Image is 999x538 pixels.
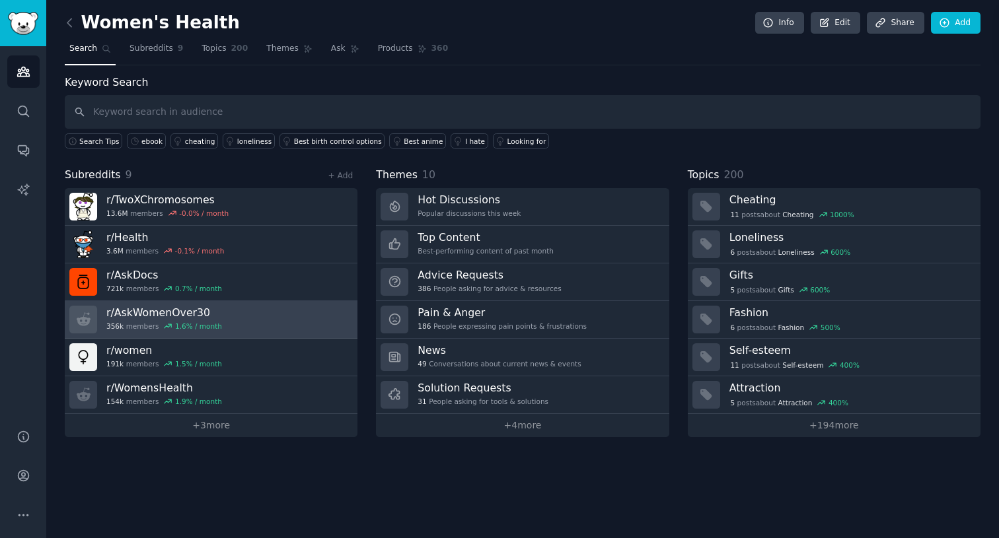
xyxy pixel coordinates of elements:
[106,246,224,255] div: members
[829,398,848,407] div: 400 %
[507,137,546,146] div: Looking for
[65,76,148,88] label: Keyword Search
[729,209,856,220] div: post s about
[840,360,860,370] div: 400 %
[389,133,446,149] a: Best anime
[262,38,317,65] a: Themes
[127,133,166,149] a: ebook
[65,339,357,376] a: r/women191kmembers1.5% / month
[376,414,669,437] a: +4more
[810,285,830,294] div: 600 %
[778,248,815,257] span: Loneliness
[688,376,980,414] a: Attraction5postsaboutAttraction400%
[376,376,669,414] a: Solution Requests31People asking for tools & solutions
[8,12,38,35] img: GummySearch logo
[422,168,435,181] span: 10
[418,359,426,368] span: 49
[65,376,357,414] a: r/WomensHealth154kmembers1.9% / month
[170,133,218,149] a: cheating
[729,397,850,409] div: post s about
[688,339,980,376] a: Self-esteem11postsaboutSelf-esteem400%
[830,210,854,219] div: 1000 %
[223,133,275,149] a: loneliness
[418,209,521,218] div: Popular discussions this week
[185,137,215,146] div: cheating
[729,306,971,319] h3: Fashion
[279,133,385,149] a: Best birth control options
[237,137,272,146] div: loneliness
[106,193,229,207] h3: r/ TwoXChromosomes
[730,210,739,219] span: 11
[331,43,346,55] span: Ask
[729,343,971,357] h3: Self-esteem
[723,168,743,181] span: 200
[867,12,924,34] a: Share
[931,12,980,34] a: Add
[418,284,561,293] div: People asking for advice & resources
[65,38,116,65] a: Search
[730,248,735,257] span: 6
[326,38,364,65] a: Ask
[79,137,120,146] span: Search Tips
[376,188,669,226] a: Hot DiscussionsPopular discussions this week
[376,339,669,376] a: News49Conversations about current news & events
[69,343,97,371] img: women
[65,226,357,263] a: r/Health3.6Mmembers-0.1% / month
[126,168,132,181] span: 9
[376,226,669,263] a: Top ContentBest-performing content of past month
[106,306,222,319] h3: r/ AskWomenOver30
[175,359,222,368] div: 1.5 % / month
[65,167,121,184] span: Subreddits
[69,268,97,296] img: AskDocs
[831,248,850,257] div: 600 %
[730,285,735,294] span: 5
[782,360,823,370] span: Self-esteem
[688,414,980,437] a: +194more
[465,137,485,146] div: I hate
[65,188,357,226] a: r/TwoXChromosomes13.6Mmembers-0.0% / month
[328,171,353,180] a: + Add
[418,230,554,244] h3: Top Content
[811,12,860,34] a: Edit
[729,381,971,395] h3: Attraction
[106,209,229,218] div: members
[729,268,971,282] h3: Gifts
[65,301,357,339] a: r/AskWomenOver30356kmembers1.6% / month
[418,193,521,207] h3: Hot Discussions
[755,12,804,34] a: Info
[175,246,225,255] div: -0.1 % / month
[106,209,128,218] span: 13.6M
[729,321,842,333] div: post s about
[231,43,248,55] span: 200
[404,137,443,146] div: Best anime
[106,284,124,293] span: 721k
[688,188,980,226] a: Cheating11postsaboutCheating1000%
[65,414,357,437] a: +3more
[493,133,549,149] a: Looking for
[431,43,449,55] span: 360
[106,397,124,406] span: 154k
[730,398,735,407] span: 5
[106,321,124,331] span: 356k
[418,397,426,406] span: 31
[266,43,299,55] span: Themes
[729,193,971,207] h3: Cheating
[821,323,840,332] div: 500 %
[688,301,980,339] a: Fashion6postsaboutFashion500%
[418,397,548,406] div: People asking for tools & solutions
[294,137,382,146] div: Best birth control options
[729,230,971,244] h3: Loneliness
[69,230,97,258] img: Health
[65,263,357,301] a: r/AskDocs721kmembers0.7% / month
[451,133,488,149] a: I hate
[688,226,980,263] a: Loneliness6postsaboutLoneliness600%
[106,343,222,357] h3: r/ women
[69,43,97,55] span: Search
[376,301,669,339] a: Pain & Anger186People expressing pain points & frustrations
[418,246,554,255] div: Best-performing content of past month
[106,359,222,368] div: members
[730,360,739,370] span: 11
[65,13,240,34] h2: Women's Health
[202,43,226,55] span: Topics
[106,284,222,293] div: members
